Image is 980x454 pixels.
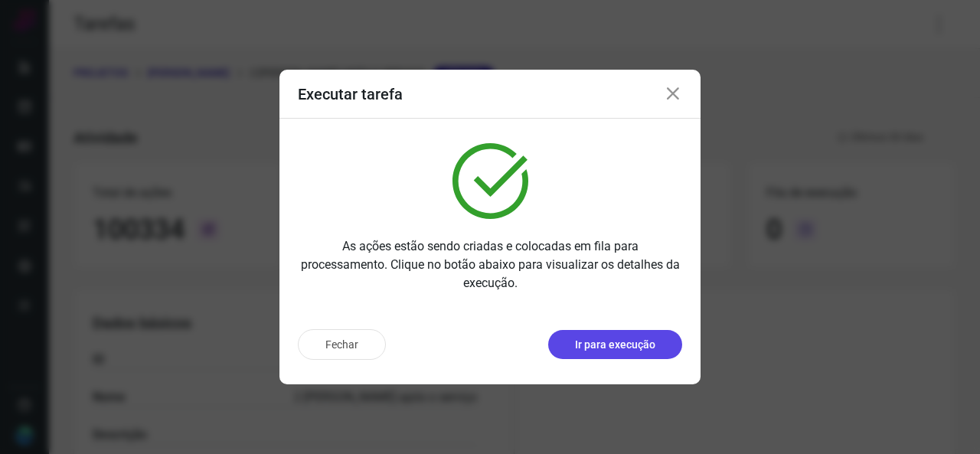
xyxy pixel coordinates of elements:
p: As ações estão sendo criadas e colocadas em fila para processamento. Clique no botão abaixo para ... [298,237,682,292]
p: Ir para execução [575,337,655,353]
img: verified.svg [452,143,528,219]
h3: Executar tarefa [298,85,403,103]
button: Ir para execução [548,330,682,359]
button: Fechar [298,329,386,360]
